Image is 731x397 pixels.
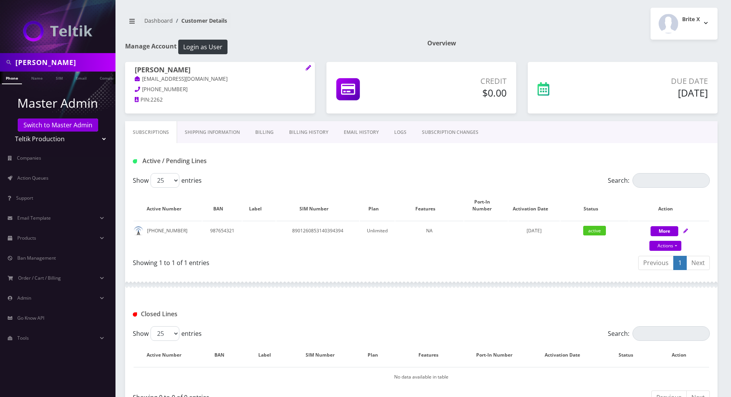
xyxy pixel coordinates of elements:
[96,72,122,83] a: Company
[134,191,202,220] th: Active Number: activate to sort column ascending
[281,121,336,143] a: Billing History
[530,344,603,366] th: Activation Date: activate to sort column ascending
[133,173,202,188] label: Show entries
[18,275,61,281] span: Order / Cart / Billing
[464,191,508,220] th: Port-In Number: activate to sort column ascending
[144,17,173,24] a: Dashboard
[133,255,416,267] div: Showing 1 to 1 of 1 entries
[151,96,163,103] span: 2262
[133,326,202,341] label: Show entries
[276,191,359,220] th: SIM Number: activate to sort column ascending
[632,173,710,188] input: Search:
[360,191,394,220] th: Plan: activate to sort column ascending
[173,17,227,25] li: Customer Details
[17,215,51,221] span: Email Template
[608,173,710,188] label: Search:
[134,367,709,387] td: No data available in table
[72,72,90,83] a: Email
[202,344,244,366] th: BAN: activate to sort column ascending
[276,221,359,252] td: 8901260853140394394
[27,72,47,83] a: Name
[682,16,700,23] h2: Brite X
[356,344,397,366] th: Plan: activate to sort column ascending
[125,121,177,143] a: Subscriptions
[608,326,710,341] label: Search:
[17,235,36,241] span: Products
[151,326,179,341] select: Showentries
[17,335,29,341] span: Tools
[598,75,708,87] p: Due Date
[509,191,560,220] th: Activation Date: activate to sort column ascending
[15,55,114,70] input: Search in Company
[293,344,355,366] th: SIM Number: activate to sort column ascending
[17,175,49,181] span: Action Queues
[2,72,22,84] a: Phone
[18,118,98,132] a: Switch to Master Admin
[17,255,56,261] span: Ban Management
[135,66,305,75] h1: [PERSON_NAME]
[17,155,41,161] span: Companies
[638,256,674,270] a: Previous
[583,226,606,235] span: active
[651,226,678,236] button: More
[414,121,486,143] a: SUBSCRIPTION CHANGES
[135,96,151,104] a: PIN:
[412,87,507,98] h5: $0.00
[142,86,187,93] span: [PHONE_NUMBER]
[632,326,710,341] input: Search:
[686,256,710,270] a: Next
[395,191,463,220] th: Features: activate to sort column ascending
[177,42,227,50] a: Login as User
[398,344,466,366] th: Features: activate to sort column ascending
[177,121,248,143] a: Shipping Information
[52,72,67,83] a: SIM
[133,310,318,318] h1: Closed Lines
[151,173,179,188] select: Showentries
[245,344,292,366] th: Label: activate to sort column ascending
[125,40,416,54] h1: Manage Account
[135,75,227,83] a: [EMAIL_ADDRESS][DOMAIN_NAME]
[16,195,33,201] span: Support
[386,121,414,143] a: LOGS
[178,40,227,54] button: Login as User
[134,226,143,236] img: default.png
[527,227,542,234] span: [DATE]
[243,191,276,220] th: Label: activate to sort column ascending
[336,121,386,143] a: EMAIL HISTORY
[133,159,137,163] img: Active / Pending Lines
[395,221,463,252] td: NA
[467,344,529,366] th: Port-In Number: activate to sort column ascending
[134,344,202,366] th: Active Number: activate to sort column descending
[23,21,92,42] img: Teltik Production
[202,191,242,220] th: BAN: activate to sort column ascending
[125,13,416,35] nav: breadcrumb
[649,241,681,251] a: Actions
[17,315,44,321] span: Go Know API
[604,344,656,366] th: Status: activate to sort column ascending
[427,40,718,47] h1: Overview
[134,221,202,252] td: [PHONE_NUMBER]
[657,344,709,366] th: Action : activate to sort column ascending
[560,191,629,220] th: Status: activate to sort column ascending
[248,121,281,143] a: Billing
[651,8,718,40] button: Brite X
[598,87,708,98] h5: [DATE]
[412,75,507,87] p: Credit
[629,191,709,220] th: Action: activate to sort column ascending
[133,312,137,317] img: Closed Lines
[133,157,318,165] h1: Active / Pending Lines
[202,221,242,252] td: 987654321
[673,256,687,270] a: 1
[17,295,31,301] span: Admin
[360,221,394,252] td: Unlimited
